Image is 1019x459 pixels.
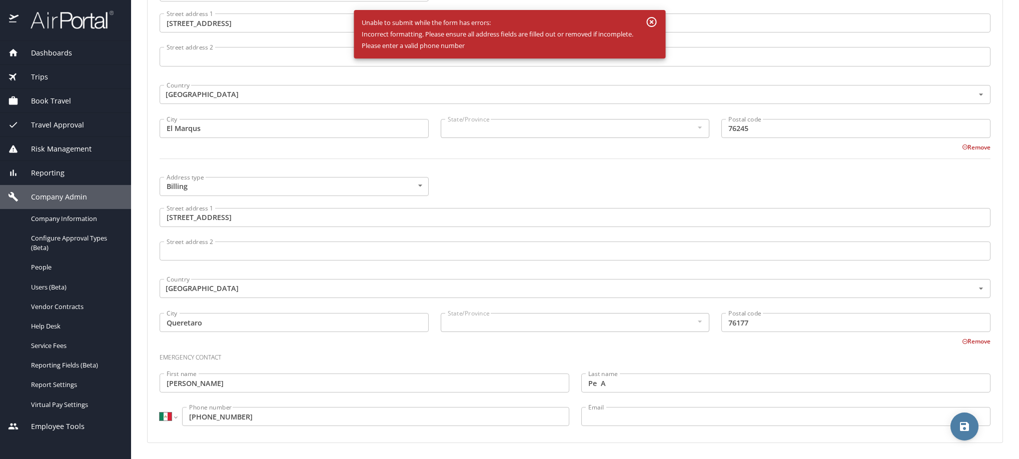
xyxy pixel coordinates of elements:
span: Risk Management [19,143,92,154]
span: Reporting Fields (Beta) [31,360,119,370]
img: icon-airportal.png [9,10,20,29]
span: Trips [19,71,48,82]
span: Help Desk [31,321,119,331]
span: Virtual Pay Settings [31,400,119,409]
span: Employee Tools [19,421,85,432]
img: airportal-logo.png [20,10,114,29]
span: Travel Approval [19,119,84,130]
button: Remove [962,143,990,151]
span: Dashboards [19,47,72,58]
span: Company Admin [19,191,87,202]
h3: Emergency contact [160,346,990,363]
span: Report Settings [31,380,119,389]
span: People [31,262,119,272]
span: Company Information [31,214,119,223]
button: Open [975,88,987,100]
span: Service Fees [31,341,119,350]
button: Open [975,282,987,294]
span: Configure Approval Types (Beta) [31,233,119,252]
span: Book Travel [19,95,71,106]
span: Users (Beta) [31,282,119,292]
button: save [950,412,978,440]
div: Unable to submit while the form has errors: Incorrect formatting. Please ensure all address field... [362,13,633,55]
span: Vendor Contracts [31,302,119,311]
div: Billing [160,177,429,196]
span: Reporting [19,167,65,178]
button: Remove [962,337,990,345]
